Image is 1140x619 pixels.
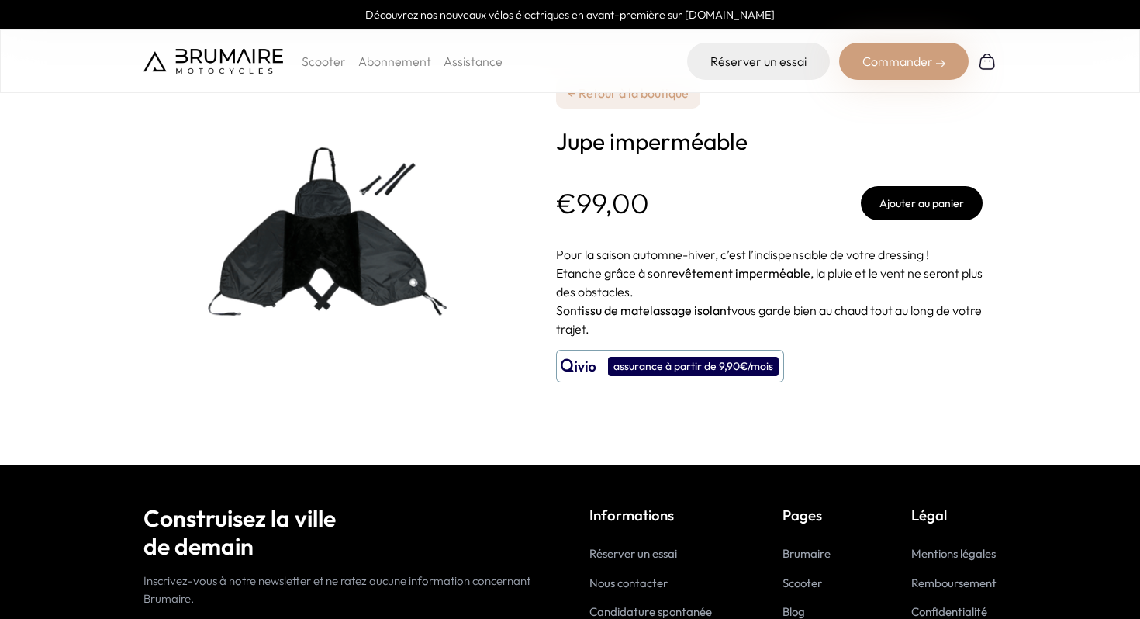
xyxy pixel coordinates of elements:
[589,504,712,526] p: Informations
[556,245,983,264] p: Pour la saison automne-hiver, c’est l’indispensable de votre dressing !
[608,357,779,376] div: assurance à partir de 9,90€/mois
[782,546,831,561] a: Brumaire
[143,49,283,74] img: Brumaire Motocycles
[358,54,431,69] a: Abonnement
[978,52,997,71] img: Panier
[911,546,996,561] a: Mentions légales
[782,504,841,526] p: Pages
[143,39,531,427] img: Jupe imperméable
[839,43,969,80] div: Commander
[556,127,983,155] h1: Jupe imperméable
[444,54,503,69] a: Assistance
[556,350,784,382] button: assurance à partir de 9,90€/mois
[911,576,997,590] a: Remboursement
[782,604,805,619] a: Blog
[556,188,649,219] p: €99,00
[556,301,983,338] p: Son vous garde bien au chaud tout au long de votre trajet.
[687,43,830,80] a: Réserver un essai
[911,504,997,526] p: Légal
[302,52,346,71] p: Scooter
[936,59,945,68] img: right-arrow-2.png
[143,572,551,607] p: Inscrivez-vous à notre newsletter et ne ratez aucune information concernant Brumaire.
[589,604,712,619] a: Candidature spontanée
[561,357,596,375] img: logo qivio
[556,264,983,301] p: Etanche grâce à son , la pluie et le vent ne seront plus des obstacles.
[577,303,731,318] strong: tissu de matelassage isolant
[589,546,677,561] a: Réserver un essai
[911,604,987,619] a: Confidentialité
[861,186,983,220] button: Ajouter au panier
[667,265,810,281] strong: revêtement imperméable
[782,576,822,590] a: Scooter
[589,576,668,590] a: Nous contacter
[143,504,551,560] h2: Construisez la ville de demain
